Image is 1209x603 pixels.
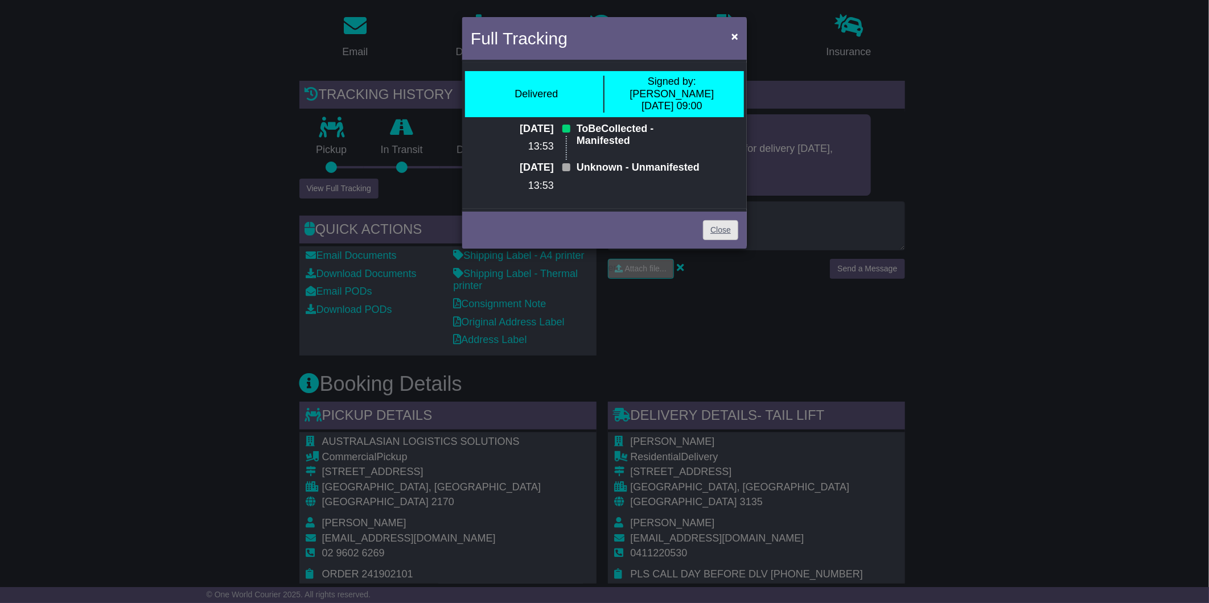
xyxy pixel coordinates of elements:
[731,30,738,43] span: ×
[509,162,554,174] p: [DATE]
[577,162,700,174] p: Unknown - Unmanifested
[577,123,700,147] p: ToBeCollected - Manifested
[648,76,696,87] span: Signed by:
[509,141,554,153] p: 13:53
[471,26,568,51] h4: Full Tracking
[610,76,734,113] div: [PERSON_NAME] [DATE] 09:00
[703,220,738,240] a: Close
[509,123,554,135] p: [DATE]
[509,180,554,192] p: 13:53
[726,24,744,48] button: Close
[515,88,558,101] div: Delivered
